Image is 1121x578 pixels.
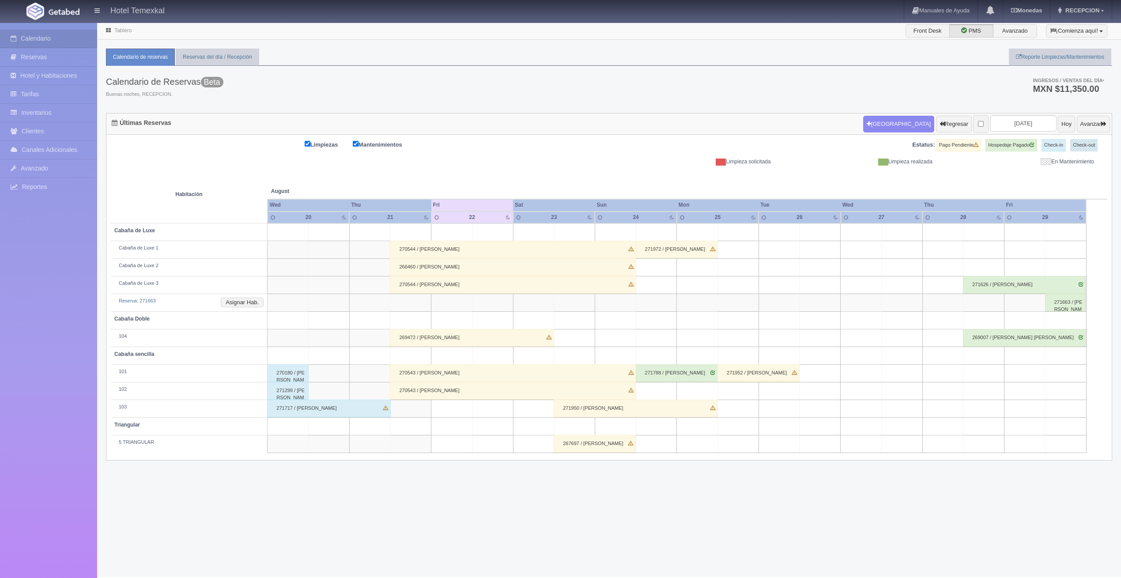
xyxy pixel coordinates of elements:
[114,404,264,411] div: 103
[390,276,636,294] div: 270544 / [PERSON_NAME]
[106,91,223,98] span: Buenas noches, RECEPCION.
[175,191,202,197] strong: Habitación
[114,351,155,357] b: Cabaña sencilla
[267,364,309,382] div: 270180 / [PERSON_NAME]
[868,214,894,221] div: 27
[110,4,165,15] h4: Hotel Temexkal
[176,49,259,66] a: Reservas del día / Recepción
[1045,294,1086,311] div: 271663 / [PERSON_NAME]
[114,439,264,446] div: 5 TRIANGULAR
[49,8,79,15] img: Getabed
[1063,7,1099,14] span: RECEPCION
[26,3,44,20] img: Getabed
[787,214,812,221] div: 26
[951,214,976,221] div: 28
[1070,139,1098,151] label: Check-out
[1009,49,1111,66] a: Reporte Limpiezas/Mantenimientos
[936,116,972,132] button: Regresar
[114,245,264,252] div: Cabaña de Luxe 1
[305,141,310,147] input: Limpiezas
[963,329,1086,347] div: 269007 / [PERSON_NAME] [PERSON_NAME]
[431,199,513,211] th: Fri
[922,199,1004,211] th: Thu
[201,77,223,87] span: Beta
[459,214,485,221] div: 22
[305,139,351,149] label: Limpiezas
[1046,24,1107,38] button: ¡Comienza aquí!
[616,158,778,166] div: Limpieza solicitada
[636,364,718,382] div: 271788 / [PERSON_NAME]
[112,120,171,126] h4: Últimas Reservas
[353,141,359,147] input: Mantenimientos
[114,386,264,393] div: 102
[377,214,403,221] div: 21
[1042,139,1066,151] label: Check-in
[554,400,718,417] div: 271950 / [PERSON_NAME]
[705,214,730,221] div: 25
[841,199,922,211] th: Wed
[677,199,759,211] th: Mon
[912,141,935,149] label: Estatus:
[349,199,431,211] th: Thu
[1033,78,1104,83] span: Ingresos / Ventas del día
[636,241,718,258] div: 271972 / [PERSON_NAME]
[1011,7,1042,14] b: Monedas
[106,77,223,87] h3: Calendario de Reservas
[114,262,264,269] div: Cabaña de Luxe 2
[936,139,981,151] label: Pago Pendiente
[114,333,264,340] div: 104
[778,158,939,166] div: Limpieza realizada
[267,400,391,417] div: 271717 / [PERSON_NAME]
[268,199,349,211] th: Wed
[114,368,264,375] div: 101
[759,199,840,211] th: Tue
[114,422,140,428] b: Triangular
[390,258,636,276] div: 266460 / [PERSON_NAME]
[390,364,636,382] div: 270543 / [PERSON_NAME]
[906,24,950,38] label: Front Desk
[390,382,636,400] div: 270543 / [PERSON_NAME]
[1077,116,1110,132] button: Avanzar
[939,158,1101,166] div: En Mantenimiento
[1032,214,1058,221] div: 29
[513,199,595,211] th: Sat
[114,316,150,322] b: Cabaña Doble
[1004,199,1086,211] th: Fri
[221,298,264,307] button: Asignar Hab.
[390,241,636,258] div: 270544 / [PERSON_NAME]
[353,139,415,149] label: Mantenimientos
[295,214,321,221] div: 20
[863,116,934,132] button: [GEOGRAPHIC_DATA]
[271,188,428,195] span: August
[595,199,676,211] th: Sun
[541,214,566,221] div: 23
[114,27,132,34] a: Tablero
[554,435,636,453] div: 267697 / [PERSON_NAME]
[390,329,554,347] div: 269472 / [PERSON_NAME]
[949,24,993,38] label: PMS
[993,24,1037,38] label: Avanzado
[623,214,649,221] div: 24
[717,364,800,382] div: 271952 / [PERSON_NAME]
[106,49,175,66] a: Calendario de reservas
[119,298,156,303] a: Reserva: 271663
[114,280,264,287] div: Cabaña de Luxe 3
[267,382,309,400] div: 271299 / [PERSON_NAME]
[963,276,1086,294] div: 271626 / [PERSON_NAME]
[985,139,1037,151] label: Hospedaje Pagado
[1033,84,1104,93] h3: MXN $11,350.00
[114,227,155,234] b: Cabaña de Luxe
[1058,116,1075,132] button: Hoy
